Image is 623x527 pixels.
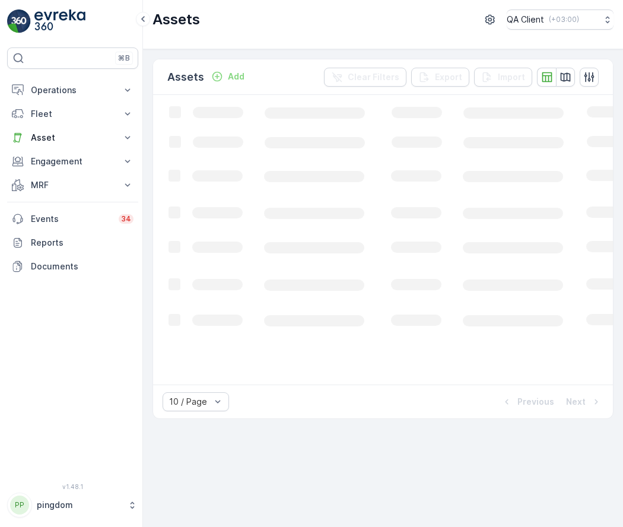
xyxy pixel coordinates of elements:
[507,9,614,30] button: QA Client(+03:00)
[10,496,29,515] div: PP
[348,71,399,83] p: Clear Filters
[167,69,204,85] p: Assets
[206,69,249,84] button: Add
[566,396,586,408] p: Next
[7,483,138,490] span: v 1.48.1
[7,173,138,197] button: MRF
[549,15,579,24] p: ( +03:00 )
[565,395,603,409] button: Next
[31,132,115,144] p: Asset
[500,395,555,409] button: Previous
[118,53,130,63] p: ⌘B
[34,9,85,33] img: logo_light-DOdMpM7g.png
[7,102,138,126] button: Fleet
[498,71,525,83] p: Import
[7,493,138,518] button: PPpingdom
[324,68,406,87] button: Clear Filters
[7,78,138,102] button: Operations
[517,396,554,408] p: Previous
[7,126,138,150] button: Asset
[7,207,138,231] a: Events34
[152,10,200,29] p: Assets
[31,213,112,225] p: Events
[31,108,115,120] p: Fleet
[474,68,532,87] button: Import
[7,231,138,255] a: Reports
[435,71,462,83] p: Export
[37,499,122,511] p: pingdom
[31,84,115,96] p: Operations
[31,155,115,167] p: Engagement
[228,71,244,82] p: Add
[121,214,131,224] p: 34
[7,255,138,278] a: Documents
[411,68,469,87] button: Export
[31,179,115,191] p: MRF
[31,237,133,249] p: Reports
[31,261,133,272] p: Documents
[507,14,544,26] p: QA Client
[7,150,138,173] button: Engagement
[7,9,31,33] img: logo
